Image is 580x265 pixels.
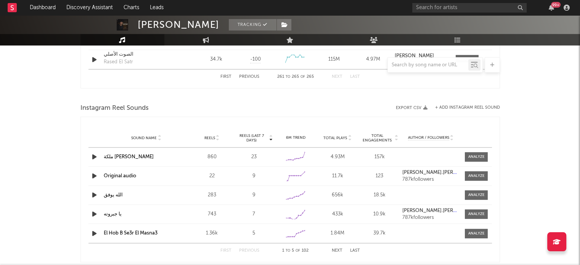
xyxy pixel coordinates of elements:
div: 743 [193,210,231,218]
button: First [220,75,231,79]
div: 261 265 265 [275,72,317,82]
div: 1.84M [318,230,357,237]
strong: [PERSON_NAME] [395,53,434,58]
a: El Hob B Se3r El Masna3 [104,231,157,236]
a: الله يوفق [104,193,123,198]
div: 1.36k [193,230,231,237]
button: First [220,249,231,253]
button: Next [332,75,342,79]
a: الصوت الأصلي [104,51,183,58]
button: Next [332,249,342,253]
div: 433k [318,210,357,218]
span: Reels (last 7 days) [235,133,268,143]
div: 123 [360,172,398,180]
span: Instagram Reel Sounds [80,104,149,113]
div: 787k followers [402,177,460,182]
div: 23 [235,153,273,161]
span: Reels [204,136,215,140]
strong: [PERSON_NAME].[PERSON_NAME] [402,170,482,175]
div: 34.7k [199,56,234,63]
button: 99+ [549,5,554,11]
span: of [296,249,300,252]
span: Author / Followers [408,135,449,140]
button: Previous [239,75,259,79]
button: + Add Instagram Reel Sound [435,106,500,110]
a: [PERSON_NAME] [395,53,448,59]
div: 787k followers [402,215,460,220]
div: 22 [193,172,231,180]
button: Export CSV [396,106,427,110]
a: ملكة [PERSON_NAME] [104,154,154,159]
div: 4.93M [318,153,357,161]
a: Original audio [104,173,136,178]
span: Total Engagements [360,133,394,143]
div: 9 [235,191,273,199]
div: 157k [360,153,398,161]
div: 9 [235,172,273,180]
div: 39.7k [360,230,398,237]
div: 1 5 102 [275,246,317,255]
div: 11.7k [318,172,357,180]
button: Last [350,75,360,79]
div: 115M [316,56,352,63]
button: Previous [239,249,259,253]
span: Total Plays [323,136,347,140]
div: + Add Instagram Reel Sound [427,106,500,110]
span: of [300,75,305,79]
div: 99 + [551,2,561,8]
div: 10.9k [360,210,398,218]
a: يا جبروته [104,212,122,217]
span: -100 [250,56,261,63]
span: to [286,249,290,252]
div: 5 [235,230,273,237]
a: [PERSON_NAME].[PERSON_NAME] [402,170,460,175]
div: 4.97M [355,56,391,63]
div: 283 [193,191,231,199]
span: to [286,75,290,79]
button: Tracking [229,19,276,31]
div: [PERSON_NAME] [138,19,219,31]
div: 656k [318,191,357,199]
strong: [PERSON_NAME].[PERSON_NAME] [402,208,482,213]
button: Last [350,249,360,253]
div: 6M Trend [277,135,315,141]
span: Sound Name [131,136,157,140]
div: 860 [193,153,231,161]
a: [PERSON_NAME].[PERSON_NAME] [402,208,460,214]
div: 18.5k [360,191,398,199]
input: Search for artists [412,3,527,13]
div: 7 [235,210,273,218]
input: Search by song name or URL [388,62,468,68]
